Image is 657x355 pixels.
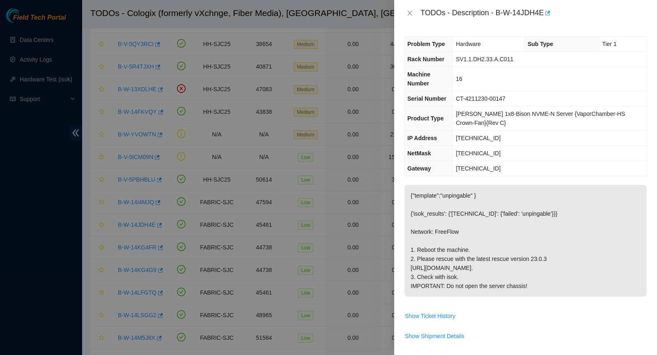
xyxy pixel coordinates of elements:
span: Problem Type [407,41,445,47]
div: TODOs - Description - B-W-14JDH4E [420,7,647,20]
span: close [407,10,413,16]
span: [TECHNICAL_ID] [456,150,501,157]
span: 16 [456,76,462,82]
span: CT-4211230-00147 [456,95,505,102]
span: Hardware [456,41,481,47]
span: Show Shipment Details [405,332,464,341]
span: Machine Number [407,71,430,87]
button: Show Shipment Details [404,330,465,343]
span: Tier 1 [602,41,616,47]
span: [TECHNICAL_ID] [456,135,501,141]
span: IP Address [407,135,437,141]
span: [PERSON_NAME] 1x8-Bison NVME-N Server {VaporChamber-HS Crown-Fan}{Rev C} [456,111,625,126]
span: Show Ticket History [405,311,455,320]
span: Serial Number [407,95,446,102]
span: Sub Type [528,41,553,47]
span: NetMask [407,150,431,157]
span: Rack Number [407,56,444,62]
span: Gateway [407,165,431,172]
span: [TECHNICAL_ID] [456,165,501,172]
button: Close [404,9,416,17]
p: {"template":"unpingable" } {'isok_results': {'[TECHNICAL_ID]': {'failed': 'unpingable'}}} Network... [404,185,647,297]
span: Product Type [407,115,443,122]
span: SV1.1.DH2.33.A.C011 [456,56,513,62]
button: Show Ticket History [404,309,456,323]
